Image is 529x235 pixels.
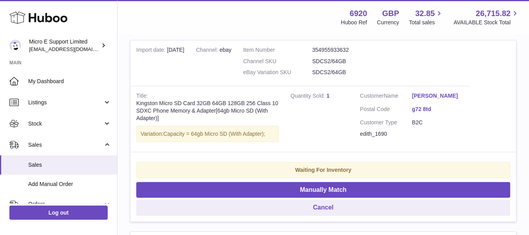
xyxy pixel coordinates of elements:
[360,130,464,138] div: edith_1690
[136,47,167,55] strong: Import date
[28,99,103,106] span: Listings
[382,8,399,19] strong: GBP
[29,38,99,53] div: Micro E Support Limited
[29,46,115,52] span: [EMAIL_ADDRESS][DOMAIN_NAME]
[295,167,351,173] strong: Waiting For Inventory
[196,46,231,54] div: ebay
[350,8,367,19] strong: 6920
[453,8,520,26] a: 26,715.82 AVAILABLE Stock Total
[341,19,367,26] div: Huboo Ref
[28,141,103,149] span: Sales
[312,58,381,65] dd: SDCS2/64GB
[409,8,444,26] a: 32.85 Total sales
[28,78,111,85] span: My Dashboard
[243,46,312,54] dt: Item Number
[412,92,464,100] a: [PERSON_NAME]
[136,100,279,122] div: Kingston Micro SD Card 32GB 64GB 128GB 256 Class 10 SDXC Phone Memory & Adapter[64gb Micro SD (Wi...
[476,8,511,19] span: 26,715.82
[136,200,510,216] button: Cancel
[28,200,103,208] span: Orders
[312,46,381,54] dd: 354955933632
[130,40,190,86] td: [DATE]
[163,131,265,137] span: Capacity = 64gb Micro SD (With Adapter);
[196,47,220,55] strong: Channel
[360,93,384,99] span: Customer
[291,93,327,101] strong: Quantity Sold
[136,93,148,101] strong: Title
[412,119,464,126] dd: B2C
[312,69,381,76] dd: SDCS2/64GB
[453,19,520,26] span: AVAILABLE Stock Total
[28,180,111,188] span: Add Manual Order
[136,126,279,142] div: Variation:
[9,206,108,220] a: Log out
[28,120,103,128] span: Stock
[409,19,444,26] span: Total sales
[360,106,412,115] dt: Postal Code
[327,93,330,99] a: 1
[136,182,510,198] button: Manually Match
[412,106,464,113] a: g72 8td
[377,19,399,26] div: Currency
[9,40,21,51] img: contact@micropcsupport.com
[415,8,435,19] span: 32.85
[360,119,412,126] dt: Customer Type
[360,92,412,102] dt: Name
[28,161,111,169] span: Sales
[243,69,312,76] dt: eBay Variation SKU
[243,58,312,65] dt: Channel SKU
